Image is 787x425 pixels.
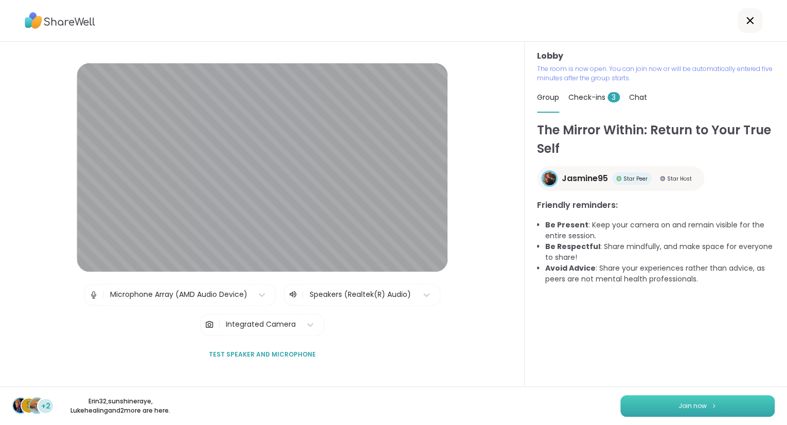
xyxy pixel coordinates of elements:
h3: Lobby [537,50,775,62]
span: Jasmine95 [562,172,608,185]
img: Erin32 [13,398,28,413]
p: Erin32 , sunshineraye , Lukehealing and 2 more are here. [63,397,178,415]
span: Check-ins [568,92,620,102]
img: Star Host [660,176,665,181]
div: Microphone Array (AMD Audio Device) [110,289,247,300]
span: +2 [41,401,50,412]
span: Chat [629,92,647,102]
span: Test speaker and microphone [209,350,316,359]
b: Avoid Advice [545,263,596,273]
h1: The Mirror Within: Return to Your True Self [537,121,775,158]
b: Be Respectful [545,241,600,252]
li: : Keep your camera on and remain visible for the entire session. [545,220,775,241]
img: Lukehealing [30,398,44,413]
span: Join now [678,401,707,411]
button: Test speaker and microphone [205,344,320,365]
img: ShareWell Logomark [711,403,717,409]
img: Star Peer [616,176,621,181]
img: Jasmine95 [543,172,556,185]
span: Star Peer [623,175,648,183]
a: Jasmine95Jasmine95Star PeerStar PeerStar HostStar Host [537,166,704,191]
img: Camera [205,314,214,335]
li: : Share mindfully, and make space for everyone to share! [545,241,775,263]
span: s [26,399,31,412]
span: 3 [607,92,620,102]
li: : Share your experiences rather than advice, as peers are not mental health professionals. [545,263,775,285]
span: Star Host [667,175,692,183]
b: Be Present [545,220,588,230]
button: Join now [620,395,775,417]
div: Integrated Camera [226,319,296,330]
h3: Friendly reminders: [537,199,775,211]
p: The room is now open. You can join now or will be automatically entered five minutes after the gr... [537,64,775,83]
span: | [301,289,304,301]
img: Microphone [89,285,98,305]
img: ShareWell Logo [25,9,95,32]
span: | [102,285,105,305]
span: Group [537,92,559,102]
span: | [218,314,221,335]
